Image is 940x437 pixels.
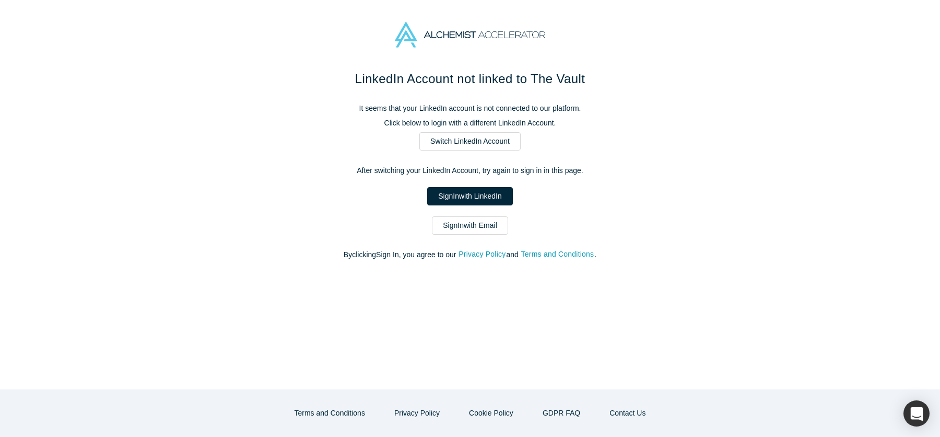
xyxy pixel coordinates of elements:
[458,404,524,422] button: Cookie Policy
[251,103,689,114] p: It seems that your LinkedIn account is not connected to our platform.
[521,248,595,260] button: Terms and Conditions
[251,165,689,176] p: After switching your LinkedIn Account, try again to sign in in this page.
[432,216,508,235] a: SignInwith Email
[383,404,451,422] button: Privacy Policy
[532,404,591,422] a: GDPR FAQ
[419,132,521,151] a: Switch LinkedIn Account
[427,187,512,205] a: SignInwith LinkedIn
[284,404,376,422] button: Terms and Conditions
[251,118,689,129] p: Click below to login with a different LinkedIn Account.
[395,22,545,48] img: Alchemist Accelerator Logo
[251,70,689,88] h1: LinkedIn Account not linked to The Vault
[458,248,506,260] button: Privacy Policy
[598,404,656,422] button: Contact Us
[251,249,689,260] p: By clicking Sign In , you agree to our and .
